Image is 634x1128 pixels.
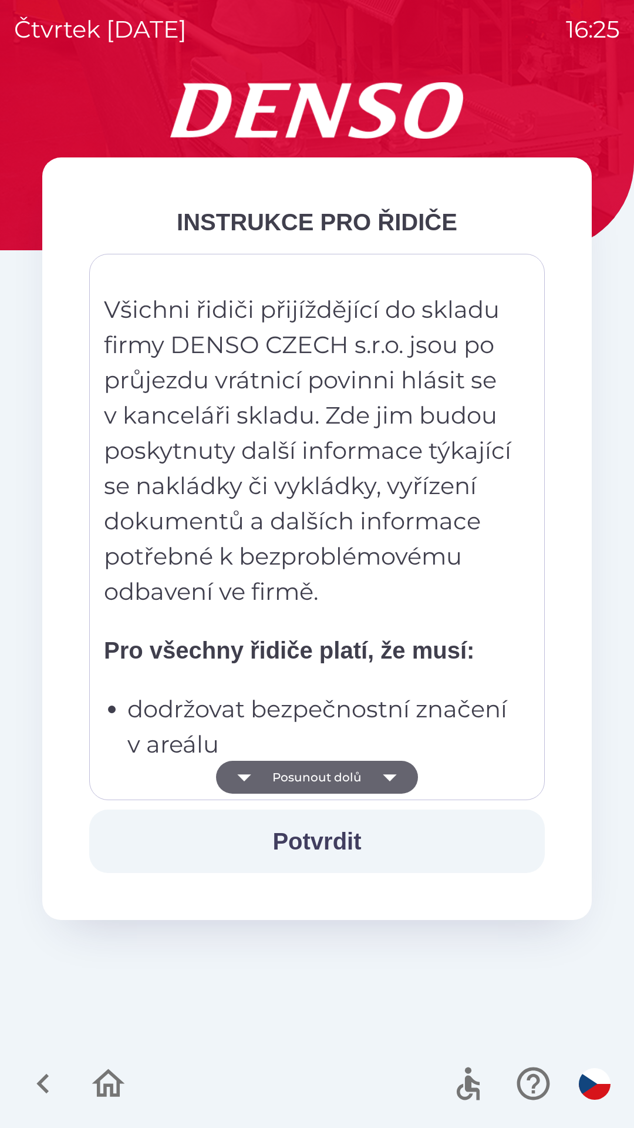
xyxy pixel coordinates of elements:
p: dodržovat bezpečnostní značení v areálu [127,691,514,762]
p: Všichni řidiči přijíždějící do skladu firmy DENSO CZECH s.r.o. jsou po průjezdu vrátnicí povinni ... [104,292,514,609]
strong: Pro všechny řidiče platí, že musí: [104,637,474,663]
button: Potvrdit [89,810,545,873]
button: Posunout dolů [216,761,418,794]
div: INSTRUKCE PRO ŘIDIČE [89,204,545,240]
img: Logo [42,82,592,139]
p: 16:25 [566,12,620,47]
p: čtvrtek [DATE] [14,12,187,47]
img: cs flag [579,1068,611,1100]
